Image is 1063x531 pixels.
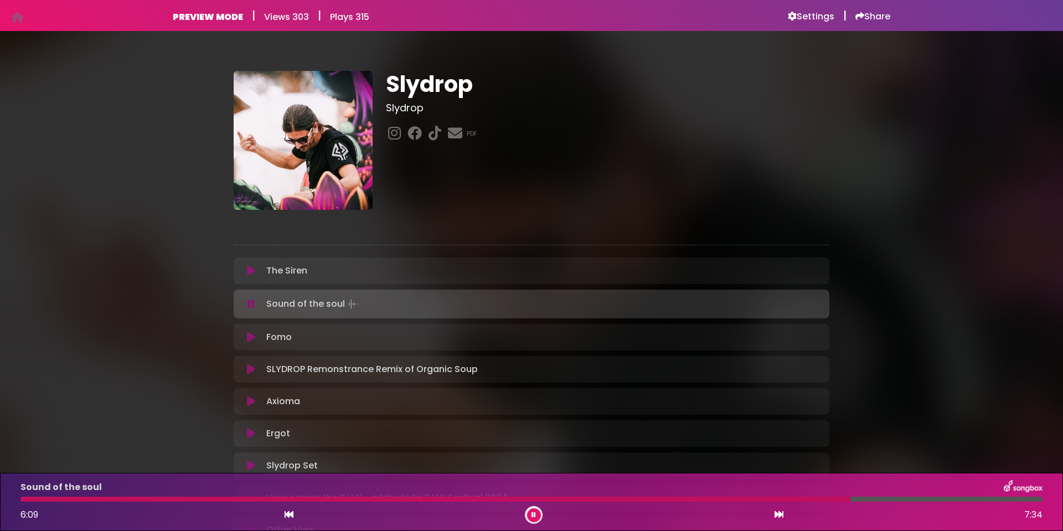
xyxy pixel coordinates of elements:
p: Sound of the soul [20,481,102,494]
a: Share [855,11,890,22]
p: SLYDROP Remonstrance Remix of Organic Soup [266,363,478,376]
span: 7:34 [1024,508,1043,522]
h1: Slydrop [386,71,829,97]
img: songbox-logo-white.png [1004,480,1043,494]
a: Settings [788,11,834,22]
img: yZHNRG69QJuKZQjGMH61 [234,71,373,210]
h5: | [318,9,321,22]
h5: | [843,9,847,22]
p: The Siren [266,264,307,277]
p: Slydrop Set [266,459,318,472]
h5: | [252,9,255,22]
p: Ergot [266,427,290,440]
h6: PREVIEW MODE [173,12,243,22]
h6: Plays 315 [330,12,369,22]
p: Fomo [266,331,292,344]
a: PDF [467,129,477,138]
span: 6:09 [20,508,38,521]
img: waveform4.gif [345,296,360,312]
h6: Views 303 [264,12,309,22]
p: Axioma [266,395,300,408]
h3: Slydrop [386,102,829,114]
p: Sound of the soul [266,296,360,312]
